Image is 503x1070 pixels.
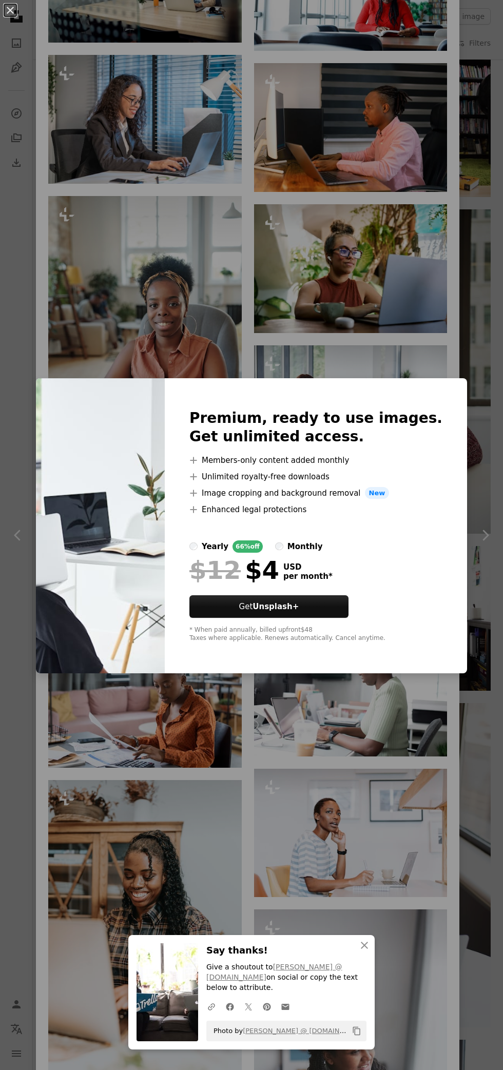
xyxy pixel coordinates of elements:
h2: Premium, ready to use images. Get unlimited access. [189,409,442,446]
div: 66% off [233,540,263,553]
span: per month * [283,572,333,581]
span: New [365,487,390,499]
input: yearly66%off [189,542,198,551]
a: Share on Pinterest [258,996,276,1017]
li: Members-only content added monthly [189,454,442,466]
button: GetUnsplash+ [189,595,349,618]
a: Share on Facebook [221,996,239,1017]
div: $4 [189,557,279,583]
span: Photo by on [208,1023,348,1039]
input: monthly [275,542,283,551]
p: Give a shoutout to on social or copy the text below to attribute. [206,962,366,993]
div: * When paid annually, billed upfront $48 Taxes where applicable. Renews automatically. Cancel any... [189,626,442,643]
a: Share over email [276,996,295,1017]
a: [PERSON_NAME] @ [DOMAIN_NAME] [243,1027,365,1035]
div: yearly [202,540,228,553]
a: Share on Twitter [239,996,258,1017]
li: Image cropping and background removal [189,487,442,499]
a: [PERSON_NAME] @ [DOMAIN_NAME] [206,963,342,981]
h3: Say thanks! [206,943,366,958]
img: premium_photo-1661717839556-2876d6d86401 [36,378,165,674]
span: $12 [189,557,241,583]
li: Unlimited royalty-free downloads [189,471,442,483]
li: Enhanced legal protections [189,503,442,516]
div: monthly [287,540,323,553]
button: Copy to clipboard [348,1022,365,1040]
strong: Unsplash+ [253,602,299,611]
span: USD [283,562,333,572]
